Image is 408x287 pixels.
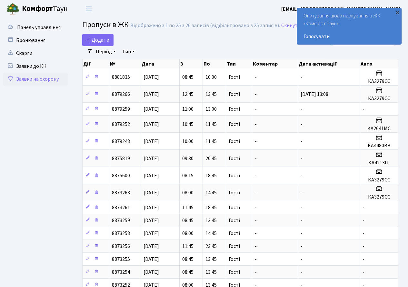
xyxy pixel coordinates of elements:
span: - [255,204,257,211]
span: 23:45 [205,243,217,250]
span: [DATE] [144,243,159,250]
span: 8879248 [112,138,130,145]
span: [DATE] [144,74,159,81]
h5: КА3279СС [363,177,395,183]
span: 8879266 [112,91,130,98]
span: [DATE] [144,269,159,276]
th: Дата [141,59,180,68]
span: - [255,256,257,263]
a: [EMAIL_ADDRESS][PERSON_NAME][DOMAIN_NAME] [281,5,400,13]
span: 10:45 [182,121,194,128]
span: - [363,269,364,276]
h5: КА3279СС [363,78,395,85]
a: Панель управління [3,21,68,34]
span: 08:00 [182,230,194,237]
div: Відображено з 1 по 25 з 26 записів (відфільтровано з 25 записів). [130,23,280,29]
span: 11:00 [182,106,194,113]
span: - [363,230,364,237]
span: [DATE] [144,155,159,162]
th: Тип [226,59,252,68]
th: З [180,59,203,68]
span: 8873263 [112,189,130,196]
span: 8879252 [112,121,130,128]
span: 13:45 [205,269,217,276]
h5: КА3279СС [363,96,395,102]
button: Переключити навігацію [81,4,97,14]
a: Заявки на охорону [3,73,68,86]
span: - [255,243,257,250]
span: - [301,217,303,224]
span: 14:45 [205,230,217,237]
span: [DATE] [144,230,159,237]
span: [DATE] 13:08 [301,91,328,98]
span: 08:45 [182,74,194,81]
span: 13:00 [205,106,217,113]
span: [DATE] [144,121,159,128]
span: - [255,217,257,224]
span: Гості [229,205,240,210]
span: 8873255 [112,256,130,263]
span: [DATE] [144,256,159,263]
span: Гості [229,257,240,262]
span: Гості [229,190,240,195]
span: Таун [22,4,68,15]
a: Скинути [281,23,301,29]
span: - [255,189,257,196]
span: 11:45 [182,243,194,250]
a: Додати [82,34,114,46]
div: Опитування щодо паркування в ЖК «Комфорт Таун» [297,8,401,44]
th: Дата активації [298,59,360,68]
span: - [301,189,303,196]
span: 08:15 [182,172,194,179]
span: Гості [229,92,240,97]
span: - [301,106,303,113]
span: [DATE] [144,172,159,179]
span: - [255,230,257,237]
th: № [109,59,141,68]
span: 08:00 [182,189,194,196]
span: Гості [229,244,240,249]
span: - [301,74,303,81]
span: 8881835 [112,74,130,81]
a: Період [93,46,118,57]
span: - [301,155,303,162]
span: 08:45 [182,217,194,224]
span: 18:45 [205,204,217,211]
span: 8873261 [112,204,130,211]
span: Додати [86,36,109,44]
span: 8873254 [112,269,130,276]
span: 08:45 [182,256,194,263]
span: [DATE] [144,217,159,224]
span: 10:00 [182,138,194,145]
span: 14:45 [205,189,217,196]
span: 13:45 [205,91,217,98]
span: - [363,217,364,224]
span: - [301,204,303,211]
span: [DATE] [144,138,159,145]
span: [DATE] [144,106,159,113]
img: logo.png [6,3,19,15]
span: Гості [229,231,240,236]
a: Заявки до КК [3,60,68,73]
a: Тип [120,46,137,57]
span: Панель управління [17,24,61,31]
a: Скарги [3,47,68,60]
span: Гості [229,107,240,112]
h5: КА4213ІТ [363,160,395,166]
span: - [301,269,303,276]
span: [DATE] [144,91,159,98]
span: - [255,138,257,145]
span: 13:45 [205,256,217,263]
span: [DATE] [144,189,159,196]
a: Бронювання [3,34,68,47]
span: Гості [229,139,240,144]
th: Авто [360,59,398,68]
b: Комфорт [22,4,53,14]
span: 10:00 [205,74,217,81]
span: - [255,155,257,162]
span: 18:45 [205,172,217,179]
span: Гості [229,156,240,161]
span: 11:45 [205,138,217,145]
span: 08:45 [182,269,194,276]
